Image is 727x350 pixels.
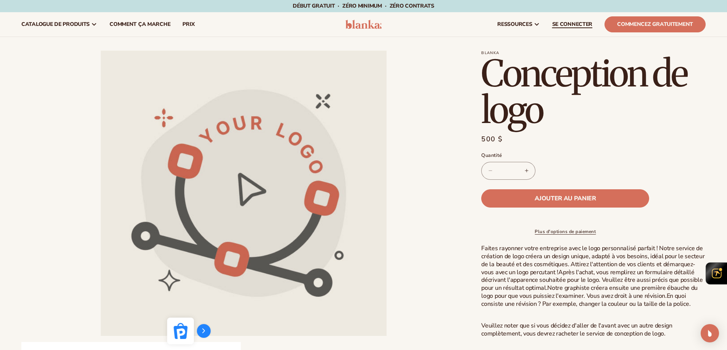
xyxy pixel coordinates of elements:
[481,51,687,133] font: Conception de logo
[481,134,503,144] font: 500 $
[481,284,698,300] font: Notre graphiste créera ensuite une première ébauche du logo pour que vous puissiez l'examiner. Vo...
[491,12,546,37] a: ressources
[15,12,103,37] a: catalogue de produits
[617,21,693,28] font: Commencez gratuitement
[342,2,382,10] font: ZÉRO minimum
[338,2,339,10] font: ·
[481,152,502,159] font: Quantité
[481,321,672,338] font: Veuillez noter que si vous décidez d'aller de l'avant avec un autre design complètement, vous dev...
[481,292,690,308] font: En quoi consiste une révision ? Par exemple, changer la couleur ou la taille de la police.
[481,228,649,235] a: Plus d'options de paiement
[535,194,596,203] font: Ajouter au panier
[390,2,434,10] font: ZÉRO contrats
[604,16,706,32] a: Commencez gratuitement
[497,21,532,28] font: ressources
[293,2,335,10] font: Début gratuit
[701,324,719,342] div: Ouvrir Intercom Messenger
[481,50,499,56] font: Blanka
[481,189,649,208] button: Ajouter au panier
[345,20,382,29] img: logo
[552,21,593,28] font: SE CONNECTER
[110,21,170,28] font: Comment ça marche
[481,244,704,276] font: Faites rayonner votre entreprise avec le logo personnalisé parfait ! Notre service de création de...
[481,268,703,292] font: Après l'achat, vous remplirez un formulaire détaillé décrivant l'apparence souhaitée pour le logo...
[176,12,201,37] a: prix
[103,12,176,37] a: Comment ça marche
[546,12,599,37] a: SE CONNECTER
[385,2,387,10] font: ·
[535,229,596,235] font: Plus d'options de paiement
[21,21,90,28] font: catalogue de produits
[182,21,195,28] font: prix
